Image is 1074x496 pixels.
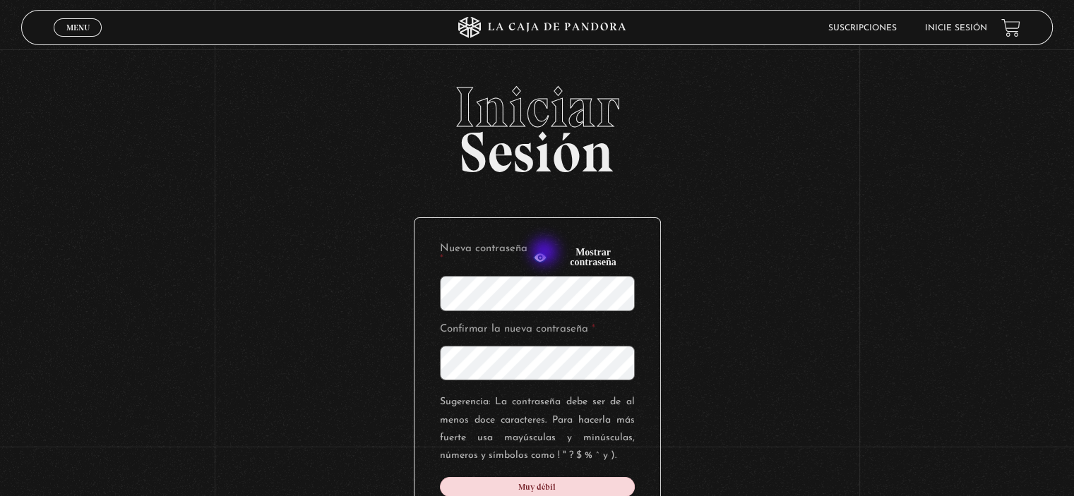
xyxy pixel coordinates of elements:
[21,79,1052,169] h2: Sesión
[440,393,635,464] p: Sugerencia: La contraseña debe ser de al menos doce caracteres. Para hacerla más fuerte usa mayús...
[551,248,634,267] span: Mostrar contraseña
[440,254,443,265] abbr: Campo obligatorio
[440,324,635,334] label: Confirmar la nueva contraseña
[592,324,595,334] abbr: Campo obligatorio
[21,79,1052,135] span: Iniciar
[61,35,95,45] span: Cerrar
[440,243,534,265] label: Nueva contraseña
[66,23,90,32] span: Menu
[1001,18,1020,37] a: View your shopping cart
[533,248,634,267] button: Mostrar contraseña
[925,24,987,32] a: Inicie sesión
[828,24,897,32] a: Suscripciones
